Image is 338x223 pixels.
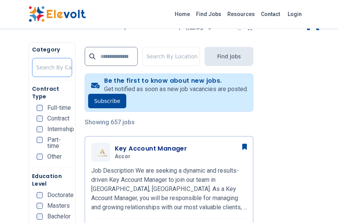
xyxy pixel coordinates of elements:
[37,213,43,220] input: Bachelor
[47,213,71,220] span: Bachelor
[91,166,247,212] p: Job Description We are seeking a dynamic and results-driven Key Account Manager to join our team ...
[283,6,306,22] a: Login
[37,116,43,122] input: Contract
[37,154,43,160] input: Other
[32,46,72,53] h5: Category
[115,153,131,160] span: Accor
[37,192,43,198] input: Doctorate
[115,144,187,153] h3: Key Account Manager
[172,8,193,20] a: Home
[32,85,72,100] h5: Contract Type
[224,8,258,20] a: Resources
[37,203,43,209] input: Masters
[47,192,74,198] span: Doctorate
[37,137,43,143] input: Part-time
[37,105,43,111] input: Full-time
[93,148,108,157] img: Accor
[47,126,74,132] span: Internship
[32,172,72,188] h5: Education Level
[193,8,224,20] a: Find Jobs
[47,203,70,209] span: Masters
[258,8,283,20] a: Contact
[47,105,71,111] span: Full-time
[204,47,253,66] button: Find Jobs
[47,137,72,149] span: Part-time
[104,85,248,94] p: Get notified as soon as new job vacancies are posted.
[88,94,127,108] button: Subscribe
[47,116,69,122] span: Contract
[47,154,62,160] span: Other
[37,126,43,132] input: Internship
[104,77,248,85] h4: Be the first to know about new jobs.
[29,6,86,22] img: Elevolt
[85,118,254,127] p: Showing 657 jobs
